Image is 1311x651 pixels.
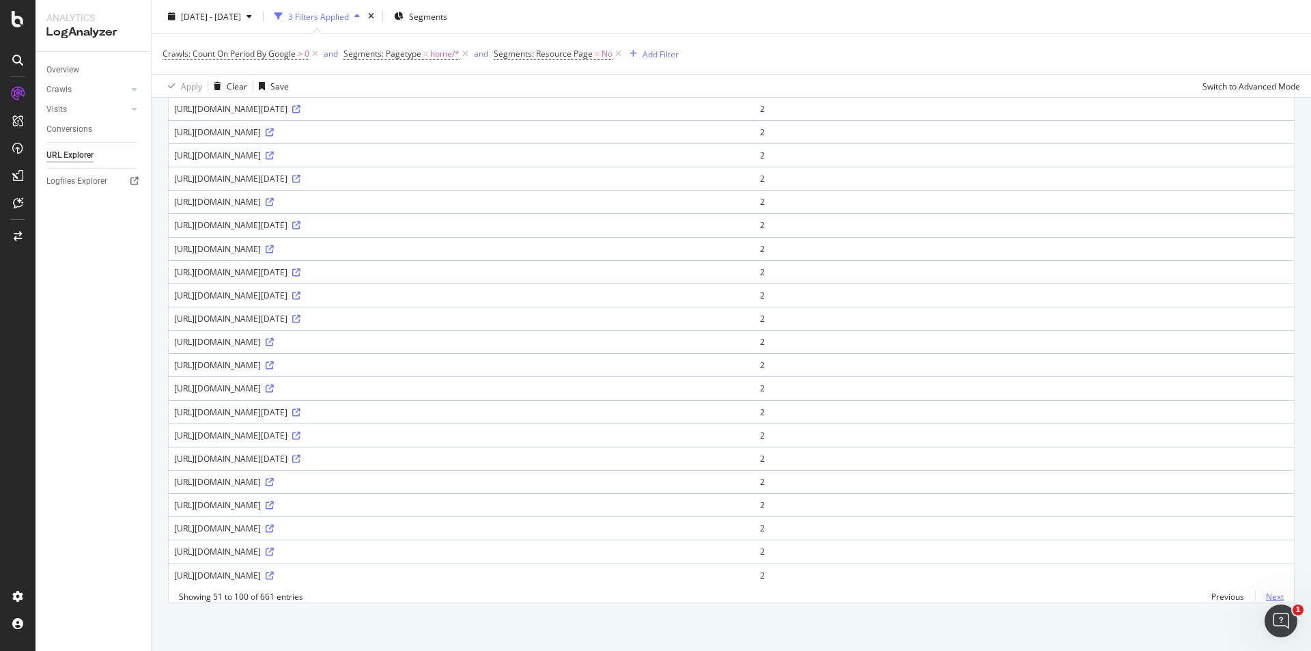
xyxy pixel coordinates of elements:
div: [URL][DOMAIN_NAME][DATE] [174,290,749,301]
span: 1 [1293,605,1303,615]
span: = [595,48,600,59]
div: Visits [46,102,67,117]
iframe: Intercom live chat [1265,605,1297,637]
div: [URL][DOMAIN_NAME][DATE] [174,430,749,441]
div: Switch to Advanced Mode [1202,80,1300,92]
td: 2 [755,493,1294,516]
td: 2 [755,564,1294,587]
div: [URL][DOMAIN_NAME] [174,383,749,394]
div: [URL][DOMAIN_NAME] [174,359,749,371]
div: [URL][DOMAIN_NAME][DATE] [174,219,749,231]
button: Clear [208,75,247,97]
button: Add Filter [624,46,679,62]
a: Conversions [46,122,141,137]
td: 2 [755,120,1294,143]
div: Save [270,80,289,92]
div: Add Filter [643,48,679,59]
div: [URL][DOMAIN_NAME] [174,126,749,138]
a: Previous [1200,587,1255,607]
td: 2 [755,540,1294,563]
td: 2 [755,213,1294,236]
a: Overview [46,63,141,77]
button: and [324,47,338,60]
td: 2 [755,143,1294,167]
button: Switch to Advanced Mode [1197,75,1300,97]
span: Segments: Pagetype [343,48,421,59]
div: URL Explorer [46,148,94,163]
div: 3 Filters Applied [288,10,349,22]
div: LogAnalyzer [46,25,140,40]
div: [URL][DOMAIN_NAME][DATE] [174,103,749,115]
button: [DATE] - [DATE] [163,5,257,27]
div: [URL][DOMAIN_NAME] [174,546,749,557]
div: Conversions [46,122,92,137]
td: 2 [755,97,1294,120]
td: 2 [755,283,1294,307]
span: home/* [430,44,460,64]
div: [URL][DOMAIN_NAME][DATE] [174,173,749,184]
div: [URL][DOMAIN_NAME][DATE] [174,266,749,278]
td: 2 [755,400,1294,424]
div: [URL][DOMAIN_NAME] [174,150,749,161]
td: 2 [755,470,1294,493]
span: Segments: Resource Page [494,48,593,59]
td: 2 [755,447,1294,470]
td: 2 [755,190,1294,213]
div: [URL][DOMAIN_NAME] [174,243,749,255]
a: Crawls [46,83,128,97]
div: Overview [46,63,79,77]
div: [URL][DOMAIN_NAME] [174,523,749,534]
button: Save [253,75,289,97]
td: 2 [755,353,1294,376]
div: Clear [227,80,247,92]
div: [URL][DOMAIN_NAME] [174,336,749,348]
span: No [602,44,612,64]
div: [URL][DOMAIN_NAME][DATE] [174,313,749,324]
button: and [474,47,488,60]
div: and [324,48,338,59]
span: Crawls: Count On Period By Google [163,48,296,59]
span: = [423,48,428,59]
a: Logfiles Explorer [46,174,141,189]
div: Crawls [46,83,72,97]
td: 2 [755,376,1294,400]
a: URL Explorer [46,148,141,163]
button: Apply [163,75,202,97]
span: > [298,48,302,59]
div: Logfiles Explorer [46,174,107,189]
div: Apply [181,80,202,92]
a: Visits [46,102,128,117]
td: 2 [755,424,1294,447]
span: Segments [409,10,447,22]
td: 2 [755,516,1294,540]
div: [URL][DOMAIN_NAME] [174,196,749,208]
div: Showing 51 to 100 of 661 entries [179,591,303,602]
td: 2 [755,167,1294,190]
div: times [365,10,377,23]
td: 2 [755,260,1294,283]
span: [DATE] - [DATE] [181,10,241,22]
button: 3 Filters Applied [269,5,365,27]
button: Segments [389,5,453,27]
div: [URL][DOMAIN_NAME] [174,476,749,488]
div: [URL][DOMAIN_NAME] [174,499,749,511]
td: 2 [755,330,1294,353]
div: [URL][DOMAIN_NAME][DATE] [174,406,749,418]
div: [URL][DOMAIN_NAME][DATE] [174,453,749,465]
div: Analytics [46,11,140,25]
div: [URL][DOMAIN_NAME] [174,570,749,581]
a: Next [1255,587,1284,607]
td: 2 [755,307,1294,330]
td: 2 [755,237,1294,260]
span: 0 [305,44,309,64]
div: and [474,48,488,59]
